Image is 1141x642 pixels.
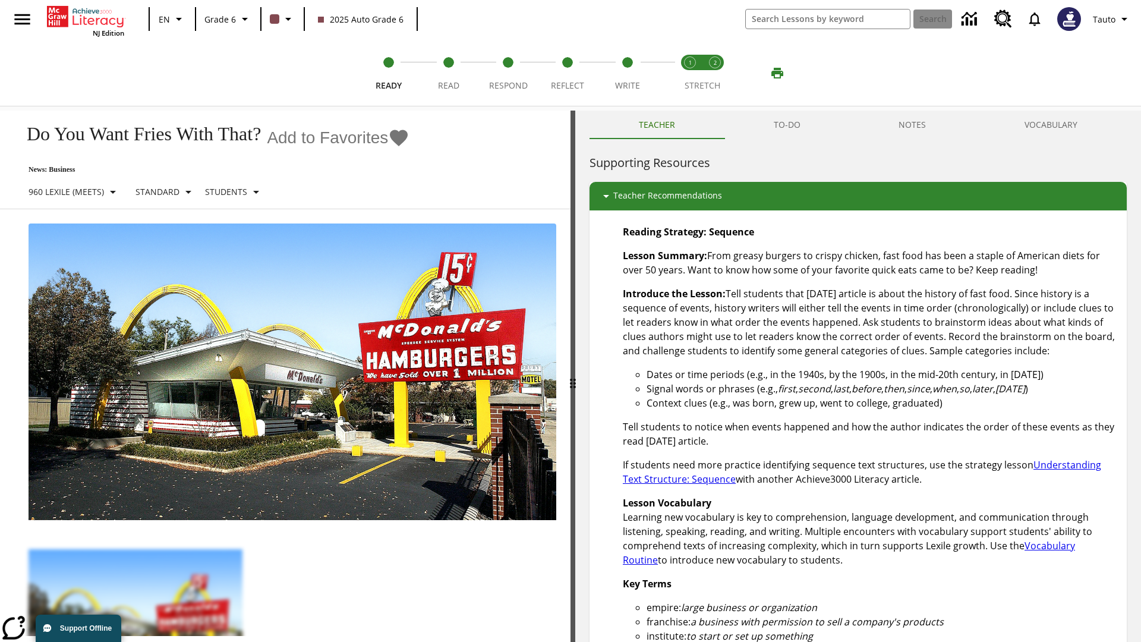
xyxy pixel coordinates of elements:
[200,181,268,203] button: Select Student
[153,8,191,30] button: Language: EN, Select a language
[24,181,125,203] button: Select Lexile, 960 Lexile (Meets)
[205,185,247,198] p: Students
[681,601,817,614] em: large business or organization
[1050,4,1088,34] button: Select a new avatar
[60,624,112,632] span: Support Offline
[850,111,976,139] button: NOTES
[932,382,957,395] em: when
[1057,7,1081,31] img: Avatar
[833,382,849,395] em: last
[489,80,528,91] span: Respond
[570,111,575,642] div: Press Enter or Spacebar and then press right and left arrow keys to move the slider
[265,8,300,30] button: Class color is dark brown. Change class color
[884,382,904,395] em: then
[758,62,796,84] button: Print
[623,248,1117,277] p: From greasy burgers to crispy chicken, fast food has been a staple of American diets for over 50 ...
[551,80,584,91] span: Reflect
[1088,8,1136,30] button: Profile/Settings
[414,40,483,106] button: Read step 2 of 5
[954,3,987,36] a: Data Center
[714,59,717,67] text: 2
[972,382,993,395] em: later
[987,3,1019,35] a: Resource Center, Will open in new tab
[907,382,930,395] em: since
[689,59,692,67] text: 1
[47,4,124,37] div: Home
[995,382,1025,395] em: [DATE]
[354,40,423,106] button: Ready step 1 of 5
[438,80,459,91] span: Read
[647,382,1117,396] li: Signal words or phrases (e.g., , , , , , , , , , )
[709,225,754,238] strong: Sequence
[852,382,881,395] em: before
[590,111,1127,139] div: Instructional Panel Tabs
[778,382,796,395] em: first
[93,29,124,37] span: NJ Edition
[533,40,602,106] button: Reflect step 4 of 5
[623,496,711,509] strong: Lesson Vocabulary
[200,8,257,30] button: Grade: Grade 6, Select a grade
[647,396,1117,410] li: Context clues (e.g., was born, grew up, went to college, graduated)
[673,40,707,106] button: Stretch Read step 1 of 2
[267,127,409,148] button: Add to Favorites - Do You Want Fries With That?
[376,80,402,91] span: Ready
[623,458,1117,486] p: If students need more practice identifying sequence text structures, use the strategy lesson with...
[5,2,40,37] button: Open side menu
[691,615,944,628] em: a business with permission to sell a company's products
[590,111,724,139] button: Teacher
[613,189,722,203] p: Teacher Recommendations
[318,13,404,26] span: 2025 Auto Grade 6
[698,40,732,106] button: Stretch Respond step 2 of 2
[474,40,543,106] button: Respond step 3 of 5
[623,225,707,238] strong: Reading Strategy:
[623,287,1117,358] p: Tell students that [DATE] article is about the history of fast food. Since history is a sequence ...
[724,111,850,139] button: TO-DO
[798,382,831,395] em: second
[623,249,707,262] strong: Lesson Summary:
[14,165,409,174] p: News: Business
[1093,13,1115,26] span: Tauto
[14,123,261,145] h1: Do You Want Fries With That?
[593,40,662,106] button: Write step 5 of 5
[575,111,1141,642] div: activity
[36,615,121,642] button: Support Offline
[647,615,1117,629] li: franchise:
[135,185,179,198] p: Standard
[623,420,1117,448] p: Tell students to notice when events happened and how the author indicates the order of these even...
[647,600,1117,615] li: empire:
[29,224,556,521] img: One of the first McDonald's stores, with the iconic red sign and golden arches.
[590,182,1127,210] div: Teacher Recommendations
[131,181,200,203] button: Scaffolds, Standard
[623,287,726,300] strong: Introduce the Lesson:
[623,496,1117,567] p: Learning new vocabulary is key to comprehension, language development, and communication through ...
[204,13,236,26] span: Grade 6
[615,80,640,91] span: Write
[685,80,720,91] span: STRETCH
[590,153,1127,172] h6: Supporting Resources
[29,185,104,198] p: 960 Lexile (Meets)
[959,382,970,395] em: so
[975,111,1127,139] button: VOCABULARY
[159,13,170,26] span: EN
[1019,4,1050,34] a: Notifications
[746,10,910,29] input: search field
[623,577,672,590] strong: Key Terms
[647,367,1117,382] li: Dates or time periods (e.g., in the 1940s, by the 1900s, in the mid-20th century, in [DATE])
[267,128,388,147] span: Add to Favorites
